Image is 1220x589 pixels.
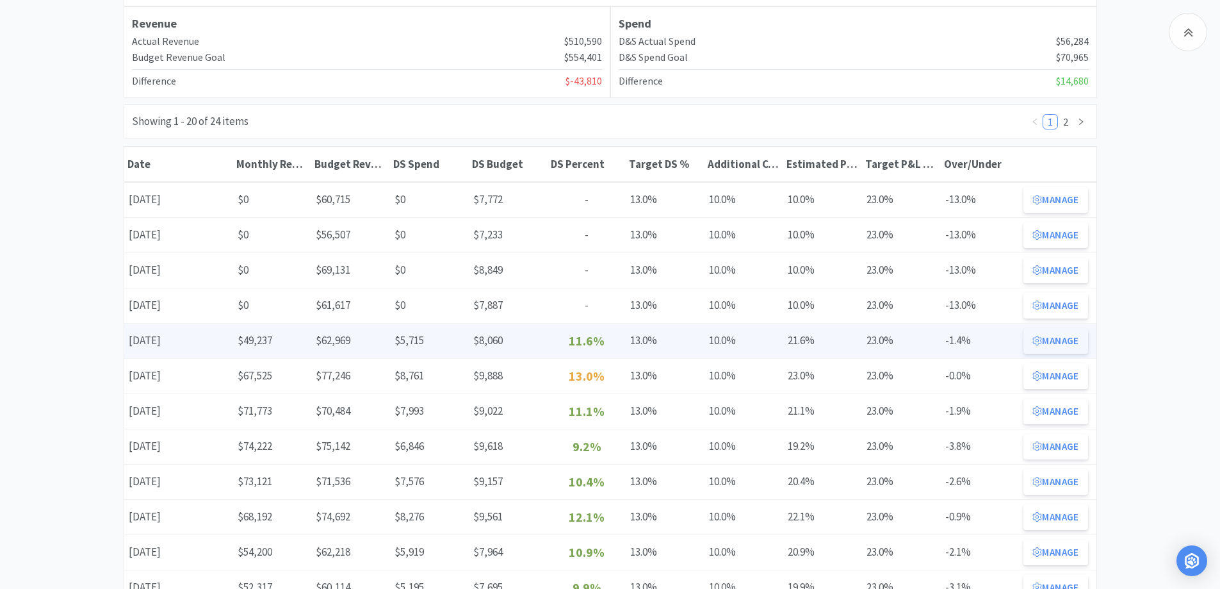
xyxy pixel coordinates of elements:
div: -2.6% [941,469,1020,495]
span: $554,401 [564,49,602,66]
div: -3.8% [941,433,1020,460]
div: -13.0% [941,257,1020,283]
div: 13.0% [626,257,704,283]
div: 10.0% [704,469,783,495]
div: 23.0% [862,398,941,424]
span: $75,142 [316,439,350,453]
li: Previous Page [1027,114,1043,129]
span: $70,965 [1056,49,1089,66]
div: [DATE] [124,363,233,389]
span: $56,507 [316,228,350,242]
div: 23.0% [862,363,941,389]
div: 23.0% [862,539,941,565]
div: -1.9% [941,398,1020,424]
p: - [552,297,622,314]
button: Manage [1023,504,1087,530]
button: Manage [1023,328,1087,354]
p: - [552,191,622,208]
button: Manage [1023,293,1087,319]
i: icon: left [1031,118,1039,126]
div: [DATE] [124,187,233,213]
div: [DATE] [124,433,233,460]
span: $510,590 [564,33,602,50]
span: $67,525 [238,369,272,383]
span: $61,617 [316,298,350,312]
div: 21.1% [783,398,862,424]
span: $8,761 [394,369,424,383]
div: 23.0% [862,504,941,530]
div: Estimated P&L COS % [786,157,859,171]
div: 10.0% [783,222,862,248]
span: $9,618 [473,439,503,453]
span: $9,888 [473,369,503,383]
div: 10.0% [704,292,783,319]
i: icon: right [1077,118,1085,126]
span: $62,218 [316,545,350,559]
p: 10.4% [552,472,622,492]
a: 2 [1059,115,1073,129]
div: Date [127,157,230,171]
div: Showing 1 - 20 of 24 items [132,113,248,130]
div: 10.0% [783,257,862,283]
div: 10.0% [704,539,783,565]
h4: D&S Actual Spend [619,33,695,50]
p: 11.6% [552,331,622,351]
div: 10.0% [704,187,783,213]
div: [DATE] [124,328,233,354]
div: 23.0% [862,187,941,213]
div: -13.0% [941,222,1020,248]
li: Next Page [1073,114,1089,129]
span: $7,772 [473,192,503,206]
div: Budget Revenue [314,157,387,171]
span: $7,233 [473,228,503,242]
div: 13.0% [626,398,704,424]
div: 13.0% [626,469,704,495]
div: Over/Under [944,157,1016,171]
div: 21.6% [783,328,862,354]
div: 13.0% [626,328,704,354]
div: [DATE] [124,398,233,424]
span: $74,692 [316,510,350,524]
div: 10.0% [783,292,862,319]
div: 23.0% [862,222,941,248]
span: $71,536 [316,474,350,488]
h3: Revenue [132,15,602,33]
div: DS Budget [472,157,544,171]
span: $6,846 [394,439,424,453]
span: $7,887 [473,298,503,312]
div: 23.0% [862,433,941,460]
span: $60,715 [316,192,350,206]
div: [DATE] [124,257,233,283]
h4: Budget Revenue Goal [132,49,225,66]
span: $8,060 [473,333,503,347]
span: $73,121 [238,474,272,488]
div: 22.1% [783,504,862,530]
button: Manage [1023,399,1087,424]
div: -13.0% [941,187,1020,213]
div: Open Intercom Messenger [1176,545,1207,576]
div: -1.4% [941,328,1020,354]
h4: Difference [619,73,663,90]
span: $-43,810 [565,73,602,90]
button: Manage [1023,258,1087,283]
span: $9,022 [473,404,503,418]
a: 1 [1043,115,1057,129]
div: 10.0% [783,187,862,213]
span: $62,969 [316,333,350,347]
li: 1 [1043,114,1058,129]
span: $0 [394,298,405,312]
div: 10.0% [704,363,783,389]
h3: Spend [619,15,1089,33]
div: [DATE] [124,504,233,530]
span: $0 [238,263,248,277]
span: $68,192 [238,510,272,524]
div: 23.0% [783,363,862,389]
button: Manage [1023,469,1087,495]
span: $0 [238,228,248,242]
span: $0 [394,263,405,277]
p: 11.1% [552,401,622,422]
span: $77,246 [316,369,350,383]
div: [DATE] [124,539,233,565]
div: 13.0% [626,539,704,565]
div: DS Percent [551,157,623,171]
